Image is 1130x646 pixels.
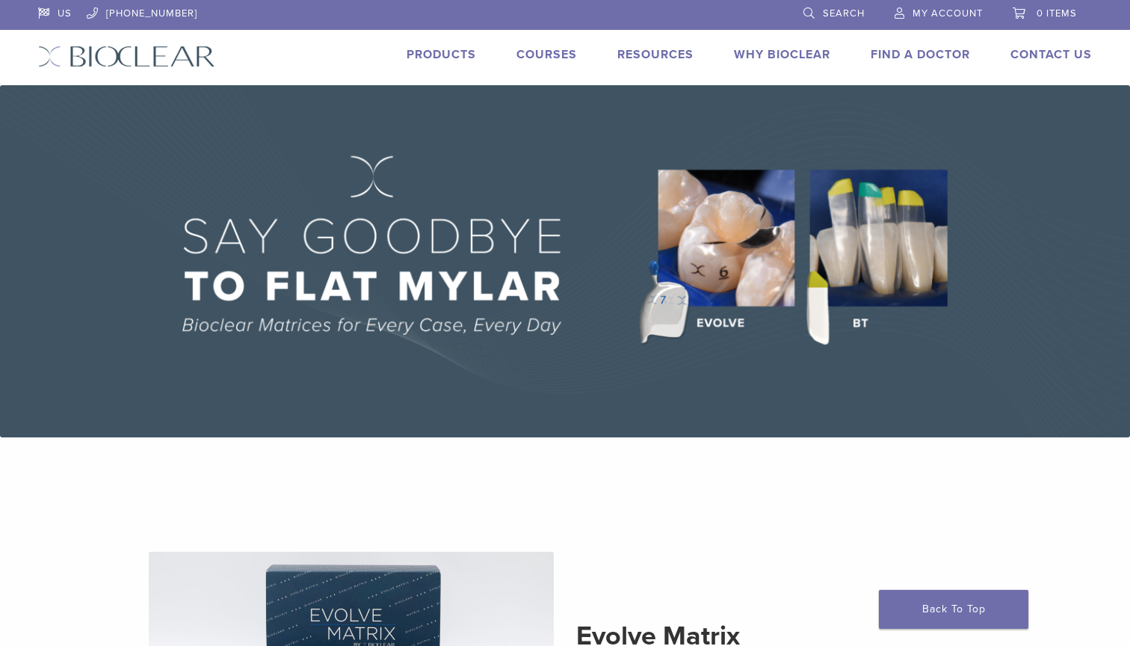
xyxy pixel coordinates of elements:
[1037,7,1077,19] span: 0 items
[407,47,476,62] a: Products
[879,590,1028,629] a: Back To Top
[913,7,983,19] span: My Account
[516,47,577,62] a: Courses
[38,46,215,67] img: Bioclear
[617,47,694,62] a: Resources
[871,47,970,62] a: Find A Doctor
[823,7,865,19] span: Search
[734,47,830,62] a: Why Bioclear
[1010,47,1092,62] a: Contact Us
